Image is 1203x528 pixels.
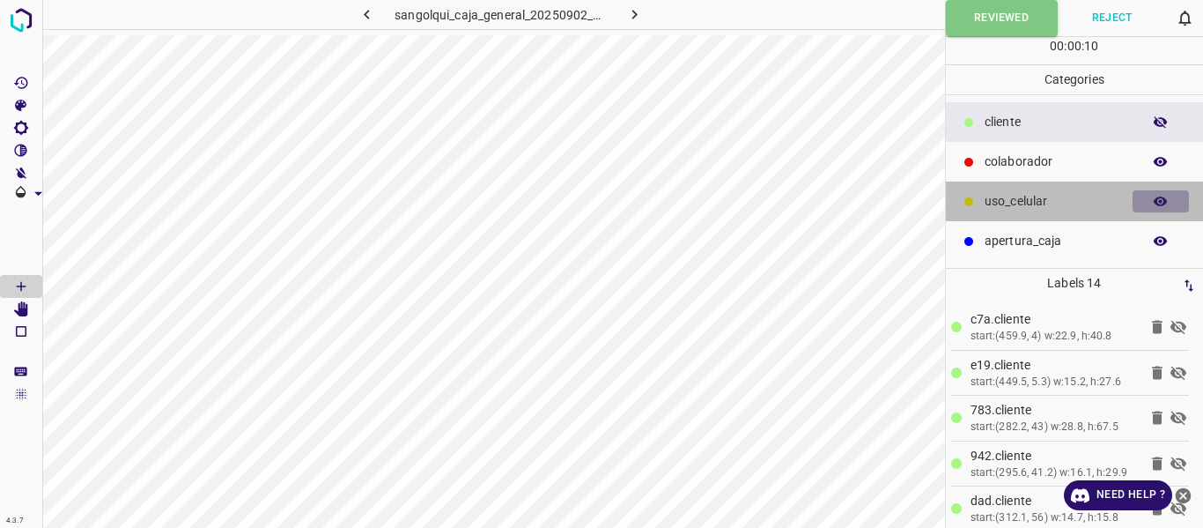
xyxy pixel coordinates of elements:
p: 00 [1050,37,1064,56]
p: 942.cliente [971,447,1139,465]
p: 783.cliente [971,401,1139,420]
p: uso_celular [985,192,1133,211]
p: Labels 14 [951,269,1199,298]
p: dad.cliente [971,492,1139,510]
p: e19.cliente [971,356,1139,375]
p: c7a.cliente [971,310,1139,329]
a: Need Help ? [1064,480,1172,510]
div: start:(282.2, 43) w:28.8, h:67.5 [971,420,1139,435]
p: 10 [1084,37,1098,56]
p: 00 [1067,37,1081,56]
div: start:(312.1, 56) w:14.7, h:15.8 [971,510,1139,526]
p: colaborador [985,152,1133,171]
div: start:(449.5, 5.3) w:15.2, h:27.6 [971,375,1139,390]
img: logo [5,4,37,36]
p: cliente [985,113,1133,131]
div: start:(459.9, 4) w:22.9, h:40.8 [971,329,1139,345]
p: apertura_caja [985,232,1133,250]
div: start:(295.6, 41.2) w:16.1, h:29.9 [971,465,1139,481]
div: 4.3.7 [2,514,28,528]
button: close-help [1172,480,1194,510]
h6: sangolqui_caja_general_20250902_154711_560037.jpg [395,4,606,29]
div: : : [1050,37,1098,64]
